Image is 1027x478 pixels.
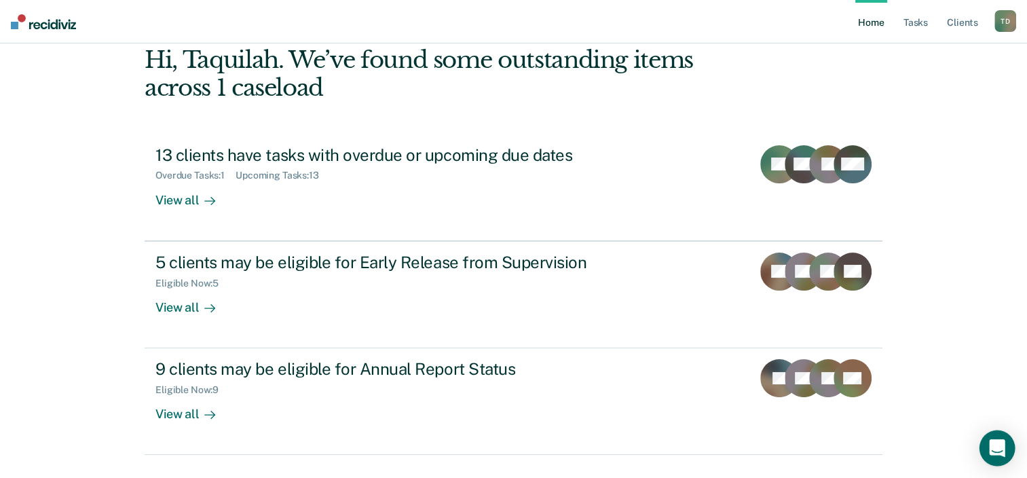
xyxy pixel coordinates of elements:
[155,396,231,422] div: View all
[155,278,229,289] div: Eligible Now : 5
[11,14,76,29] img: Recidiviz
[155,359,632,379] div: 9 clients may be eligible for Annual Report Status
[145,46,734,102] div: Hi, Taquilah. We’ve found some outstanding items across 1 caseload
[155,289,231,315] div: View all
[145,348,882,455] a: 9 clients may be eligible for Annual Report StatusEligible Now:9View all
[155,384,229,396] div: Eligible Now : 9
[155,145,632,165] div: 13 clients have tasks with overdue or upcoming due dates
[994,10,1016,32] button: TD
[994,10,1016,32] div: T D
[979,430,1015,466] div: Open Intercom Messenger
[145,134,882,241] a: 13 clients have tasks with overdue or upcoming due datesOverdue Tasks:1Upcoming Tasks:13View all
[145,241,882,348] a: 5 clients may be eligible for Early Release from SupervisionEligible Now:5View all
[155,181,231,208] div: View all
[236,170,330,181] div: Upcoming Tasks : 13
[155,253,632,272] div: 5 clients may be eligible for Early Release from Supervision
[155,170,236,181] div: Overdue Tasks : 1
